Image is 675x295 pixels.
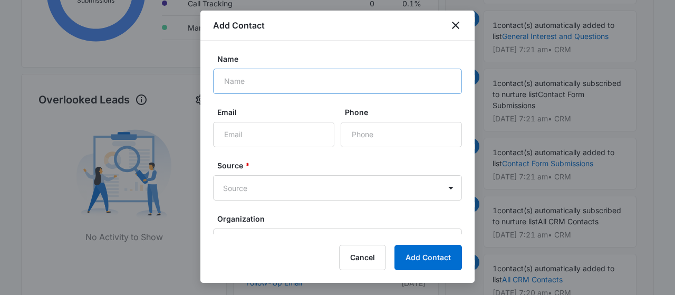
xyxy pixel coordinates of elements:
button: close [449,19,462,32]
button: Add Contact [394,245,462,270]
label: Source [217,160,466,171]
input: Phone [341,122,462,147]
label: Name [217,53,466,64]
label: Email [217,107,339,118]
input: Name [213,69,462,94]
input: Email [213,122,334,147]
label: Organization [217,213,466,224]
h1: Add Contact [213,19,265,32]
label: Phone [345,107,466,118]
button: Cancel [339,245,386,270]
